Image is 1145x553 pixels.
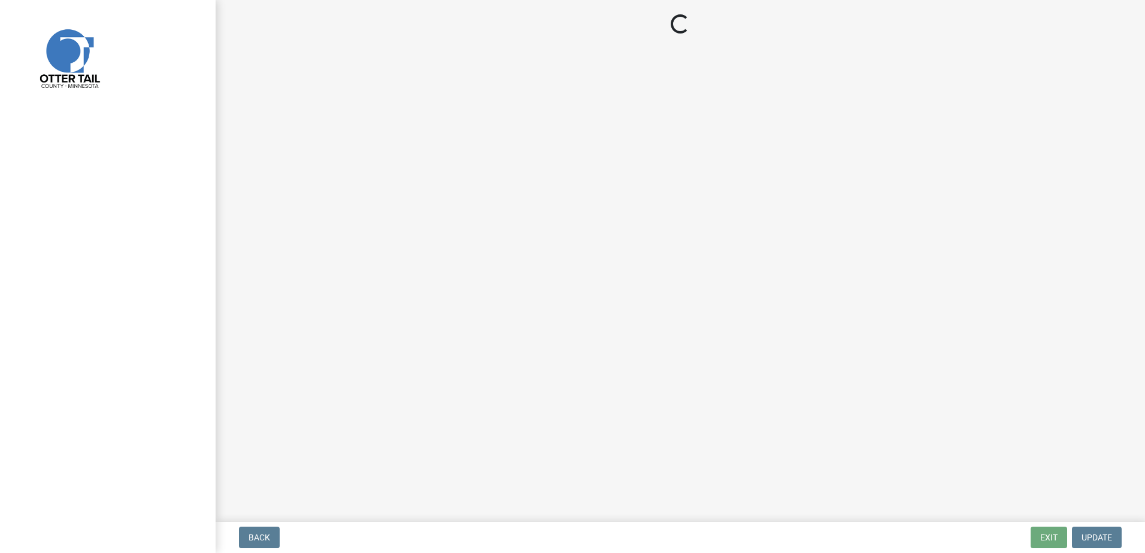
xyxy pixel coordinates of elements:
[1072,527,1122,548] button: Update
[1031,527,1067,548] button: Exit
[24,13,114,102] img: Otter Tail County, Minnesota
[249,533,270,542] span: Back
[1082,533,1112,542] span: Update
[239,527,280,548] button: Back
